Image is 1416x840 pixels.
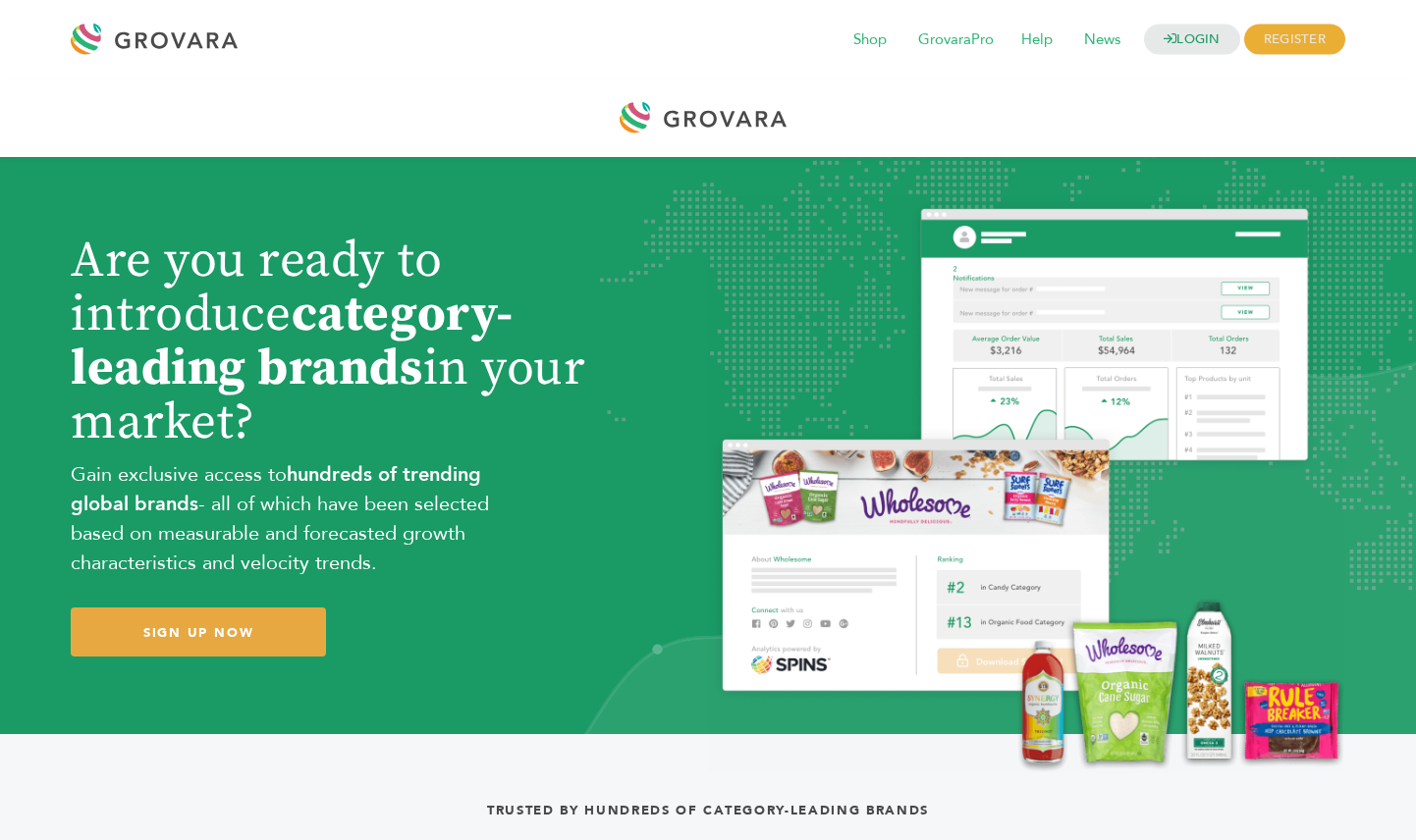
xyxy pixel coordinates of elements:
span: Help [1008,22,1066,59]
a: SIGN UP NOW [71,607,326,657]
span: News [1070,22,1134,59]
b: category-leading brands [71,284,514,400]
a: Help [1008,29,1066,51]
a: LOGIN [1144,25,1240,55]
p: Gain exclusive access to - all of which have been selected based on measurable and forecasted gro... [71,460,506,578]
span: Shop [840,22,900,59]
span: GrovaraPro [904,22,1008,59]
a: GrovaraPro [904,29,1008,51]
a: News [1070,29,1134,51]
b: hundreds of trending global brands [71,461,481,517]
h4: Trusted by hundreds of category-leading brands [71,793,1345,828]
a: Shop [840,29,900,51]
h1: Are you ready to introduce in your market? [71,235,683,450]
span: REGISTER [1244,25,1345,55]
